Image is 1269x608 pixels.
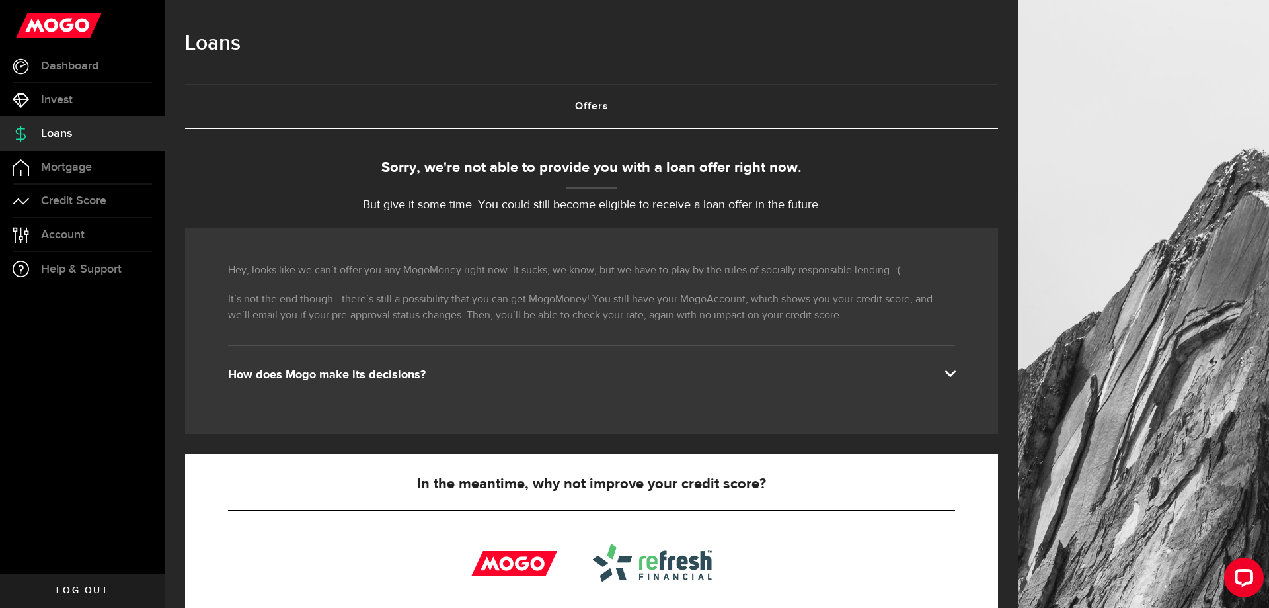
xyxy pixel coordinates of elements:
span: Account [41,229,85,241]
span: Dashboard [41,60,98,72]
span: Mortgage [41,161,92,173]
h1: Loans [185,26,998,61]
p: It’s not the end though—there’s still a possibility that you can get MogoMoney! You still have yo... [228,292,955,324]
span: Credit Score [41,195,106,207]
a: Offers [185,85,998,128]
p: Hey, looks like we can’t offer you any MogoMoney right now. It sucks, we know, but we have to pla... [228,263,955,279]
span: Loans [41,128,72,140]
span: Log out [56,586,108,595]
div: How does Mogo make its decisions? [228,367,955,383]
span: Help & Support [41,263,122,275]
h5: In the meantime, why not improve your credit score? [228,476,955,492]
ul: Tabs Navigation [185,84,998,129]
span: Invest [41,94,73,106]
iframe: LiveChat chat widget [1213,552,1269,608]
div: Sorry, we're not able to provide you with a loan offer right now. [185,157,998,179]
p: But give it some time. You could still become eligible to receive a loan offer in the future. [185,196,998,214]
